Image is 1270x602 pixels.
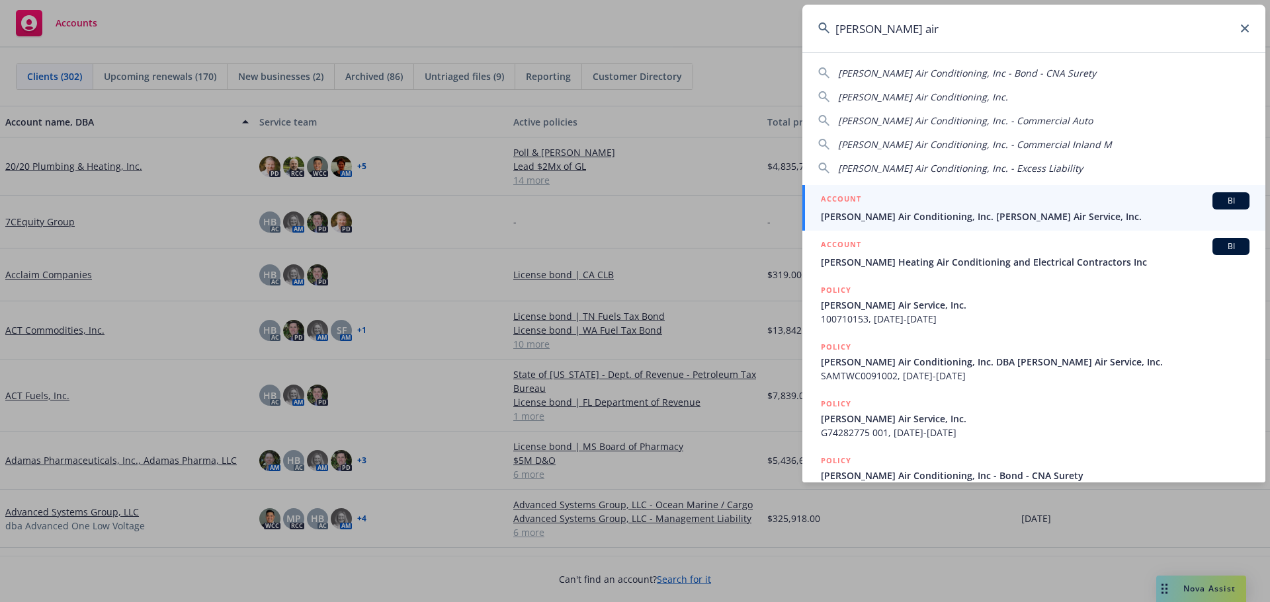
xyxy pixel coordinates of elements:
span: [PERSON_NAME] Air Conditioning, Inc. - Commercial Auto [838,114,1093,127]
span: [PERSON_NAME] Air Conditioning, Inc. [838,91,1008,103]
span: [PERSON_NAME] Air Conditioning, Inc. - Excess Liability [838,162,1083,174]
a: POLICY[PERSON_NAME] Air Conditioning, Inc. DBA [PERSON_NAME] Air Service, Inc.SAMTWC0091002, [DAT... [802,333,1265,390]
span: [PERSON_NAME] Air Conditioning, Inc. DBA [PERSON_NAME] Air Service, Inc. [821,355,1249,369]
h5: ACCOUNT [821,192,861,208]
a: POLICY[PERSON_NAME] Air Service, Inc.G74282775 001, [DATE]-[DATE] [802,390,1265,447]
span: G74282775 001, [DATE]-[DATE] [821,426,1249,439]
a: ACCOUNTBI[PERSON_NAME] Heating Air Conditioning and Electrical Contractors Inc [802,231,1265,276]
span: [PERSON_NAME] Air Conditioning, Inc - Bond - CNA Surety [838,67,1096,79]
h5: POLICY [821,454,851,467]
span: [PERSON_NAME] Air Service, Inc. [821,412,1249,426]
span: [PERSON_NAME] Air Conditioning, Inc. - Commercial Inland M [838,138,1112,151]
a: POLICY[PERSON_NAME] Air Conditioning, Inc - Bond - CNA Surety [802,447,1265,504]
a: POLICY[PERSON_NAME] Air Service, Inc.100710153, [DATE]-[DATE] [802,276,1265,333]
span: [PERSON_NAME] Heating Air Conditioning and Electrical Contractors Inc [821,255,1249,269]
h5: POLICY [821,397,851,410]
h5: POLICY [821,340,851,354]
span: [PERSON_NAME] Air Service, Inc. [821,298,1249,312]
h5: POLICY [821,283,851,297]
span: BI [1218,241,1244,252]
a: ACCOUNTBI[PERSON_NAME] Air Conditioning, Inc. [PERSON_NAME] Air Service, Inc. [802,185,1265,231]
input: Search... [802,5,1265,52]
span: SAMTWC0091002, [DATE]-[DATE] [821,369,1249,383]
span: BI [1218,195,1244,207]
span: 100710153, [DATE]-[DATE] [821,312,1249,326]
h5: ACCOUNT [821,238,861,254]
span: [PERSON_NAME] Air Conditioning, Inc - Bond - CNA Surety [821,469,1249,482]
span: [PERSON_NAME] Air Conditioning, Inc. [PERSON_NAME] Air Service, Inc. [821,209,1249,223]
